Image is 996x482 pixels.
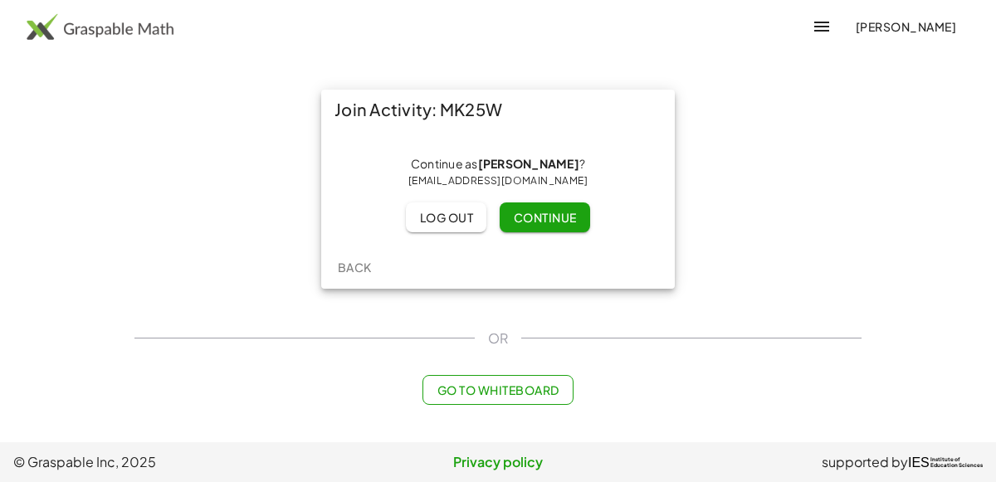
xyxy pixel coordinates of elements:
span: [PERSON_NAME] [855,19,956,34]
button: Continue [500,202,589,232]
strong: [PERSON_NAME] [478,156,579,171]
span: Log out [419,210,473,225]
span: supported by [822,452,908,472]
a: Privacy policy [336,452,659,472]
span: Go to Whiteboard [437,382,559,397]
div: [EMAIL_ADDRESS][DOMAIN_NAME] [334,173,662,189]
span: Back [337,260,371,275]
button: Back [328,252,381,282]
span: IES [908,455,930,470]
span: OR [488,329,508,348]
a: IESInstitute ofEducation Sciences [908,452,983,472]
button: [PERSON_NAME] [842,12,969,41]
span: © Graspable Inc, 2025 [13,452,336,472]
div: Continue as ? [334,156,662,189]
button: Go to Whiteboard [422,375,573,405]
span: Continue [513,210,576,225]
div: Join Activity: MK25W [321,90,675,129]
button: Log out [406,202,486,232]
span: Institute of Education Sciences [930,457,983,469]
